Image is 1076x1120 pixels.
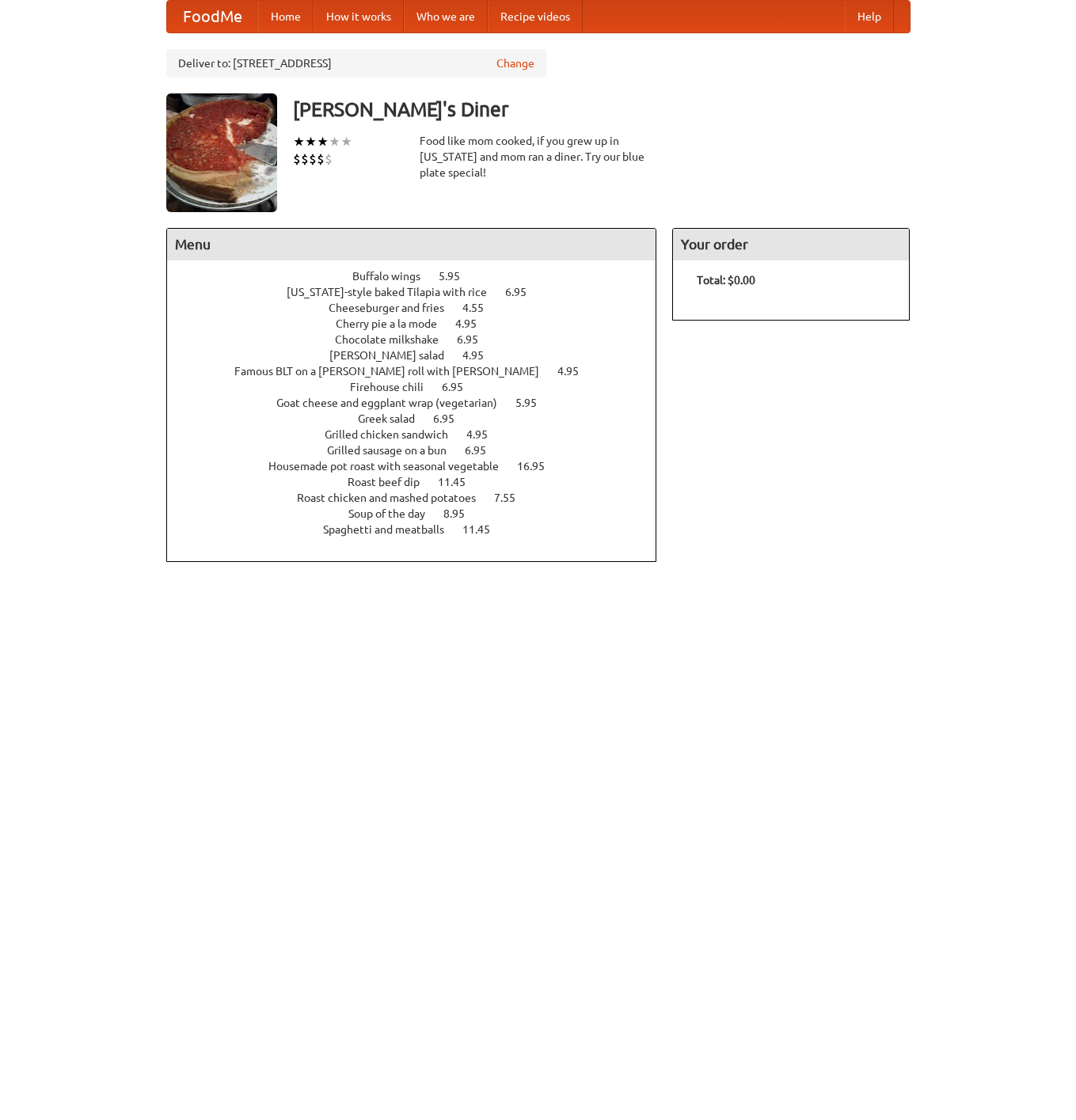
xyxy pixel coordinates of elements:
[352,270,436,283] span: Buffalo wings
[494,492,531,504] span: 7.55
[297,492,492,504] span: Roast chicken and mashed potatoes
[358,412,484,425] a: Greek salad 6.95
[673,229,909,260] h4: Your order
[433,412,470,425] span: 6.95
[167,229,656,260] h4: Menu
[442,381,479,393] span: 6.95
[327,444,462,457] span: Grilled sausage on a bun
[317,150,325,168] li: $
[329,133,340,150] li: ★
[515,397,553,409] span: 5.95
[358,412,431,425] span: Greek salad
[309,150,317,168] li: $
[268,460,574,473] a: Housemade pot roast with seasonal vegetable 16.95
[268,460,515,473] span: Housemade pot roast with seasonal vegetable
[325,428,464,441] span: Grilled chicken sandwich
[305,133,317,150] li: ★
[167,1,258,32] a: FoodMe
[287,286,556,298] a: [US_STATE]-style baked Tilapia with rice 6.95
[352,270,489,283] a: Buffalo wings 5.95
[845,1,894,32] a: Help
[234,365,608,378] a: Famous BLT on a [PERSON_NAME] roll with [PERSON_NAME] 4.95
[314,1,404,32] a: How it works
[293,133,305,150] li: ★
[327,444,515,457] a: Grilled sausage on a bun 6.95
[336,317,506,330] a: Cherry pie a la mode 4.95
[697,274,755,287] b: Total: $0.00
[438,476,481,488] span: 11.45
[293,150,301,168] li: $
[329,302,513,314] a: Cheeseburger and fries 4.55
[276,397,513,409] span: Goat cheese and eggplant wrap (vegetarian)
[276,397,566,409] a: Goat cheese and eggplant wrap (vegetarian) 5.95
[258,1,314,32] a: Home
[439,270,476,283] span: 5.95
[329,302,460,314] span: Cheeseburger and fries
[404,1,488,32] a: Who we are
[234,365,555,378] span: Famous BLT on a [PERSON_NAME] roll with [PERSON_NAME]
[517,460,561,473] span: 16.95
[348,476,495,488] a: Roast beef dip 11.45
[462,523,506,536] span: 11.45
[488,1,583,32] a: Recipe videos
[336,317,453,330] span: Cherry pie a la mode
[323,523,460,536] span: Spaghetti and meatballs
[455,317,492,330] span: 4.95
[317,133,329,150] li: ★
[325,428,517,441] a: Grilled chicken sandwich 4.95
[166,93,277,212] img: angular.jpg
[329,349,460,362] span: [PERSON_NAME] salad
[465,444,502,457] span: 6.95
[557,365,595,378] span: 4.95
[348,507,494,520] a: Soup of the day 8.95
[350,381,492,393] a: Firehouse chili 6.95
[420,133,657,180] div: Food like mom cooked, if you grew up in [US_STATE] and mom ran a diner. Try our blue plate special!
[443,507,481,520] span: 8.95
[287,286,503,298] span: [US_STATE]-style baked Tilapia with rice
[325,150,333,168] li: $
[335,333,454,346] span: Chocolate milkshake
[335,333,508,346] a: Chocolate milkshake 6.95
[348,507,441,520] span: Soup of the day
[457,333,494,346] span: 6.95
[293,93,911,125] h3: [PERSON_NAME]'s Diner
[329,349,513,362] a: [PERSON_NAME] salad 4.95
[350,381,439,393] span: Firehouse chili
[166,49,546,78] div: Deliver to: [STREET_ADDRESS]
[462,302,500,314] span: 4.55
[297,492,545,504] a: Roast chicken and mashed potatoes 7.55
[462,349,500,362] span: 4.95
[496,55,534,71] a: Change
[301,150,309,168] li: $
[348,476,435,488] span: Roast beef dip
[340,133,352,150] li: ★
[505,286,542,298] span: 6.95
[323,523,519,536] a: Spaghetti and meatballs 11.45
[466,428,504,441] span: 4.95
